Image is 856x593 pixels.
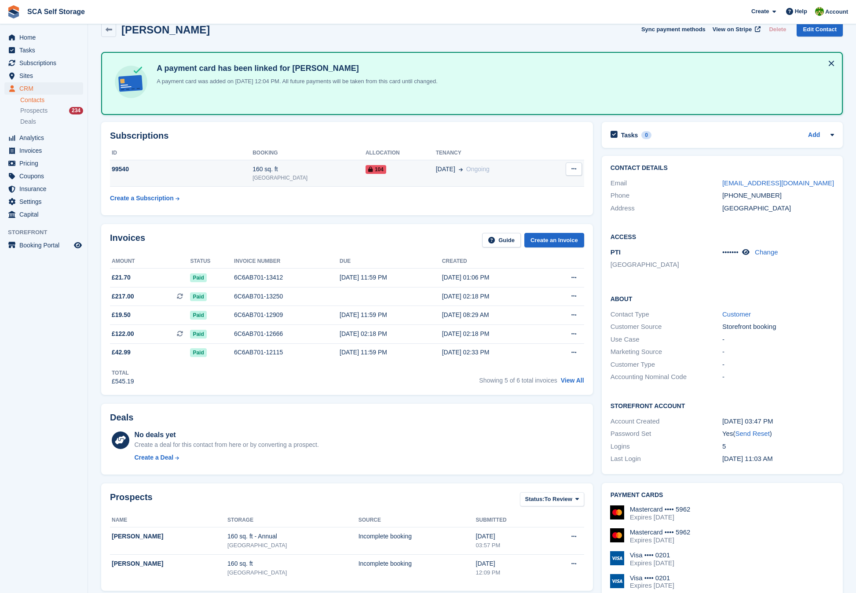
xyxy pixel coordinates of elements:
a: menu [4,57,83,69]
div: - [722,335,834,345]
div: Mastercard •••• 5962 [630,505,691,513]
div: 03:57 PM [476,541,544,550]
div: Customer Type [611,360,722,370]
div: [DATE] [476,559,544,568]
div: 12:09 PM [476,568,544,577]
div: [DATE] 11:59 PM [340,273,442,282]
span: Tasks [19,44,72,56]
span: 104 [366,165,386,174]
div: 99540 [110,165,252,174]
div: Address [611,203,722,214]
div: 6C6AB701-12666 [234,329,340,339]
a: Guide [482,233,521,247]
img: Visa Logo [610,574,624,588]
div: Mastercard •••• 5962 [630,528,691,536]
a: menu [4,82,83,95]
span: Coupons [19,170,72,182]
div: [GEOGRAPHIC_DATA] [722,203,834,214]
a: SCA Self Storage [24,4,88,19]
th: ID [110,146,252,160]
span: Create [751,7,769,16]
div: [GEOGRAPHIC_DATA] [227,568,358,577]
span: Prospects [20,107,48,115]
div: Incomplete booking [358,559,476,568]
div: [DATE] 08:29 AM [442,310,545,320]
a: Create an Invoice [524,233,584,247]
div: 6C6AB701-12909 [234,310,340,320]
div: [DATE] 02:18 PM [442,292,545,301]
div: - [722,347,834,357]
span: £21.70 [112,273,131,282]
div: [GEOGRAPHIC_DATA] [252,174,366,182]
div: Password Set [611,429,722,439]
div: Expires [DATE] [630,582,674,589]
th: Submitted [476,513,544,527]
a: Customer [722,310,751,318]
a: menu [4,144,83,157]
a: [EMAIL_ADDRESS][DOMAIN_NAME] [722,179,834,187]
div: [DATE] [476,532,544,541]
a: View All [561,377,584,384]
span: Help [795,7,807,16]
div: [DATE] 02:33 PM [442,348,545,357]
span: CRM [19,82,72,95]
div: 6C6AB701-13250 [234,292,340,301]
div: Total [112,369,134,377]
span: Invoices [19,144,72,157]
div: Phone [611,191,722,201]
span: Paid [190,292,206,301]
a: menu [4,70,83,82]
div: Marketing Source [611,347,722,357]
img: Mastercard Logo [610,505,624,519]
h2: Invoices [110,233,145,247]
div: [PHONE_NUMBER] [722,191,834,201]
div: Visa •••• 0201 [630,551,674,559]
p: A payment card was added on [DATE] 12:04 PM. All future payments will be taken from this card unt... [153,77,438,86]
div: [DATE] 11:59 PM [340,310,442,320]
button: Delete [765,22,790,37]
th: Due [340,254,442,269]
span: Deals [20,118,36,126]
span: PTI [611,248,621,256]
div: Accounting Nominal Code [611,372,722,382]
a: View on Stripe [709,22,762,37]
div: 0 [641,131,651,139]
div: 6C6AB701-12115 [234,348,340,357]
div: [DATE] 02:18 PM [340,329,442,339]
li: [GEOGRAPHIC_DATA] [611,260,722,270]
th: Amount [110,254,190,269]
span: [DATE] [436,165,455,174]
a: Deals [20,117,83,126]
img: Visa Logo [610,551,624,565]
a: Preview store [73,240,83,250]
a: Contacts [20,96,83,104]
span: ••••••• [722,248,739,256]
a: Create a Deal [134,453,318,462]
a: menu [4,44,83,56]
span: Sites [19,70,72,82]
h2: About [611,294,834,303]
a: menu [4,208,83,221]
a: menu [4,183,83,195]
div: Email [611,178,722,188]
span: Paid [190,273,206,282]
div: Expires [DATE] [630,536,691,544]
a: menu [4,157,83,169]
a: menu [4,195,83,208]
span: £217.00 [112,292,134,301]
div: Storefront booking [722,322,834,332]
span: Paid [190,330,206,339]
button: Sync payment methods [641,22,706,37]
h4: A payment card has been linked for [PERSON_NAME] [153,63,438,74]
div: Visa •••• 0201 [630,574,674,582]
div: [GEOGRAPHIC_DATA] [227,541,358,550]
th: Booking [252,146,366,160]
span: Pricing [19,157,72,169]
div: No deals yet [134,430,318,440]
span: Storefront [8,228,88,237]
div: Incomplete booking [358,532,476,541]
div: Yes [722,429,834,439]
div: [DATE] 11:59 PM [340,348,442,357]
button: Status: To Review [520,492,584,507]
img: card-linked-ebf98d0992dc2aeb22e95c0e3c79077019eb2392cfd83c6a337811c24bc77127.svg [113,63,150,100]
